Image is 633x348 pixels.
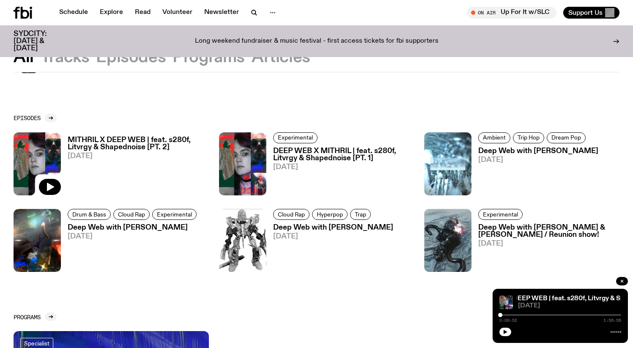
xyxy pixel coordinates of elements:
span: [DATE] [273,233,393,240]
span: [DATE] [273,164,414,171]
a: Trap [350,209,371,220]
span: Hyperpop [317,211,343,217]
a: Deep Web with [PERSON_NAME][DATE] [61,224,199,272]
button: Articles [252,50,310,65]
span: Experimental [483,211,518,217]
h3: SYDCITY: [DATE] & [DATE] [14,30,68,52]
span: Cloud Rap [118,211,145,217]
h3: Deep Web with [PERSON_NAME] & [PERSON_NAME] / Reunion show! [478,224,619,238]
span: Trap [355,211,366,217]
a: DEEP WEB X MITHRIL | feat. s280f, Litvrgy & Shapednoise [PT. 1][DATE] [266,148,414,195]
a: Deep Web with [PERSON_NAME][DATE] [471,148,598,195]
button: Support Us [563,7,619,19]
a: Dream Pop [547,132,586,143]
a: Drum & Bass [68,209,111,220]
span: Ambient [483,134,506,141]
span: [DATE] [518,303,621,309]
a: Experimental [273,132,318,143]
a: Programs [14,312,57,321]
a: Cloud Rap [113,209,150,220]
a: Explore [95,7,128,19]
span: Cloud Rap [278,211,305,217]
h3: Deep Web with [PERSON_NAME] [478,148,598,155]
a: MITHRIL X DEEP WEB | feat. s280f, Litvrgy & Shapednoise [PT. 2][DATE] [61,137,209,195]
a: Episodes [14,114,57,122]
button: Programs [173,50,245,65]
span: Experimental [278,134,313,141]
h2: Programs [14,314,41,320]
h2: Episodes [14,115,41,121]
h3: MITHRIL X DEEP WEB | feat. s280f, Litvrgy & Shapednoise [PT. 2] [68,137,209,151]
button: On AirUp For It w/SLC [467,7,556,19]
p: Long weekend fundraiser & music festival - first access tickets for fbi supporters [195,38,438,45]
span: Specialist [24,340,49,347]
span: Dream Pop [551,134,581,141]
a: Deep Web with [PERSON_NAME] & [PERSON_NAME] / Reunion show![DATE] [471,224,619,272]
span: [DATE] [478,156,598,164]
button: Episodes [96,50,166,65]
a: Cloud Rap [273,209,310,220]
a: Experimental [152,209,197,220]
h3: Deep Web with [PERSON_NAME] [68,224,199,231]
span: [DATE] [478,240,619,247]
a: Newsletter [199,7,244,19]
span: Support Us [568,9,603,16]
span: Drum & Bass [72,211,106,217]
a: Hyperpop [312,209,348,220]
span: [DATE] [68,153,209,160]
span: Experimental [157,211,192,217]
a: Volunteer [157,7,197,19]
span: [DATE] [68,233,199,240]
button: All [14,50,34,65]
span: Trip Hop [518,134,540,141]
a: Experimental [478,209,523,220]
button: Tracks [41,50,90,65]
span: 0:00:52 [499,318,517,323]
a: Schedule [54,7,93,19]
a: Deep Web with [PERSON_NAME][DATE] [266,224,393,272]
a: Ambient [478,132,510,143]
span: 1:59:59 [603,318,621,323]
a: Trip Hop [513,132,544,143]
h3: Deep Web with [PERSON_NAME] [273,224,393,231]
h3: DEEP WEB X MITHRIL | feat. s280f, Litvrgy & Shapednoise [PT. 1] [273,148,414,162]
a: Read [130,7,156,19]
